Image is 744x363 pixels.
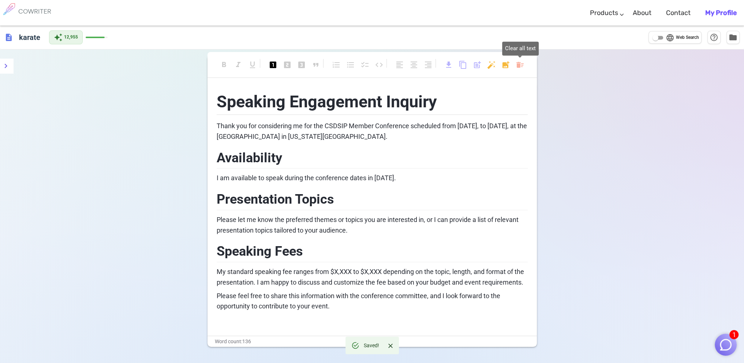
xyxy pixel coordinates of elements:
[217,174,396,182] span: I am available to speak during the conference dates in [DATE].
[217,150,282,166] span: Availability
[217,192,334,207] span: Presentation Topics
[501,60,510,69] span: add_photo_alternate
[424,60,433,69] span: format_align_right
[297,60,306,69] span: looks_3
[666,33,674,42] span: language
[364,339,379,352] div: Saved!
[719,338,733,352] img: Close chat
[410,60,418,69] span: format_align_center
[220,60,228,69] span: format_bold
[729,33,737,42] span: folder
[217,92,437,111] span: Speaking Engagement Inquiry
[516,60,524,69] span: delete_sweep
[487,60,496,69] span: auto_fix_high
[707,31,721,44] button: Help & Shortcuts
[505,45,536,51] span: Clear all text
[726,31,740,44] button: Manage Documents
[375,60,384,69] span: code
[705,2,737,24] a: My Profile
[64,34,78,41] span: 12,955
[459,60,467,69] span: content_copy
[360,60,369,69] span: checklist
[283,60,292,69] span: looks_two
[217,292,502,310] span: Please feel free to share this information with the conference committee, and I look forward to t...
[269,60,277,69] span: looks_one
[633,2,651,24] a: About
[4,33,13,42] span: description
[217,216,520,234] span: Please let me know the preferred themes or topics you are interested in, or I can provide a list ...
[676,34,699,41] span: Web Search
[54,33,63,42] span: auto_awesome
[590,2,618,24] a: Products
[395,60,404,69] span: format_align_left
[715,334,737,356] button: 1
[666,2,691,24] a: Contact
[16,30,43,45] h6: Click to edit title
[729,330,739,339] span: 1
[217,244,303,259] span: Speaking Fees
[217,268,526,286] span: My standard speaking fee ranges from $X,XXX to $X,XXX depending on the topic, length, and format ...
[234,60,243,69] span: format_italic
[444,60,453,69] span: download
[208,336,537,347] div: Word count: 136
[18,8,51,15] h6: COWRITER
[710,33,718,42] span: help_outline
[385,340,396,351] button: Close
[311,60,320,69] span: format_quote
[248,60,257,69] span: format_underlined
[332,60,341,69] span: format_list_numbered
[705,9,737,17] b: My Profile
[473,60,482,69] span: post_add
[217,122,528,140] span: Thank you for considering me for the CSDSIP Member Conference scheduled from [DATE], to [DATE], a...
[346,60,355,69] span: format_list_bulleted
